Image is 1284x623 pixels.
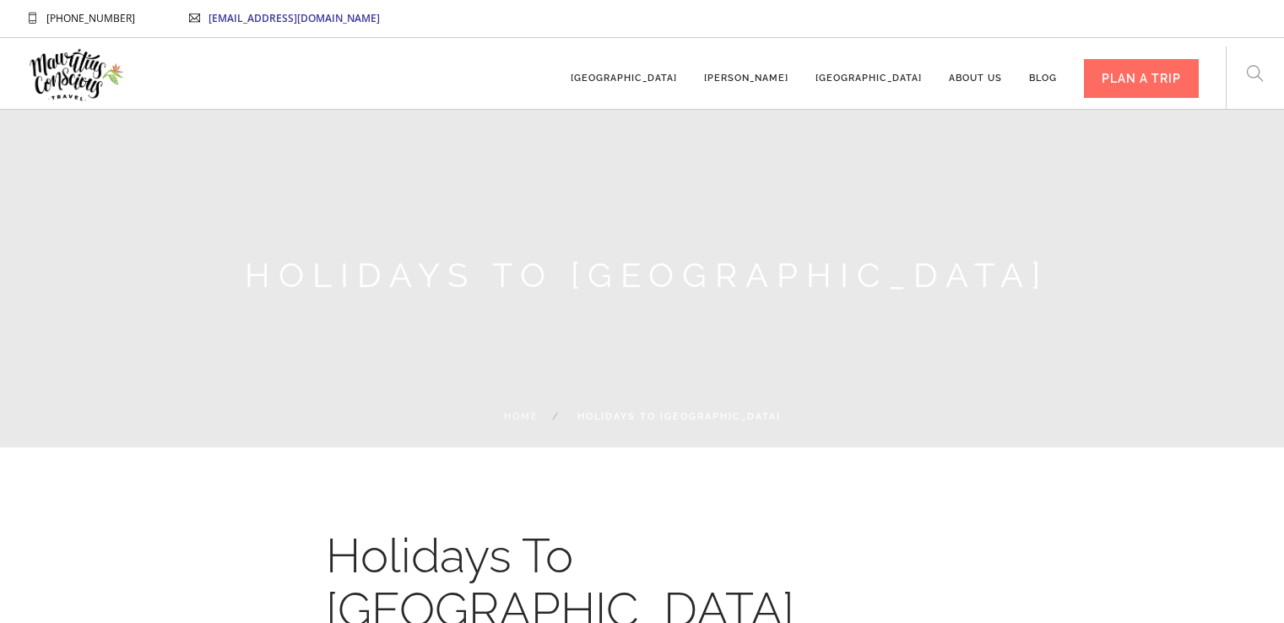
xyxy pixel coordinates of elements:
h2: Holidays to [GEOGRAPHIC_DATA] [161,255,1132,295]
a: About us [949,47,1002,94]
span: [PHONE_NUMBER] [46,11,135,25]
a: [PERSON_NAME] [704,47,788,94]
a: Blog [1029,47,1057,94]
a: [GEOGRAPHIC_DATA] [571,47,677,94]
a: PLAN A TRIP [1084,47,1199,94]
li: Holidays to [GEOGRAPHIC_DATA] [539,407,781,427]
div: PLAN A TRIP [1084,59,1199,98]
a: Home [504,411,539,422]
a: [GEOGRAPHIC_DATA] [815,47,922,94]
a: [EMAIL_ADDRESS][DOMAIN_NAME] [209,11,380,25]
img: Mauritius Conscious Travel [27,43,126,106]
